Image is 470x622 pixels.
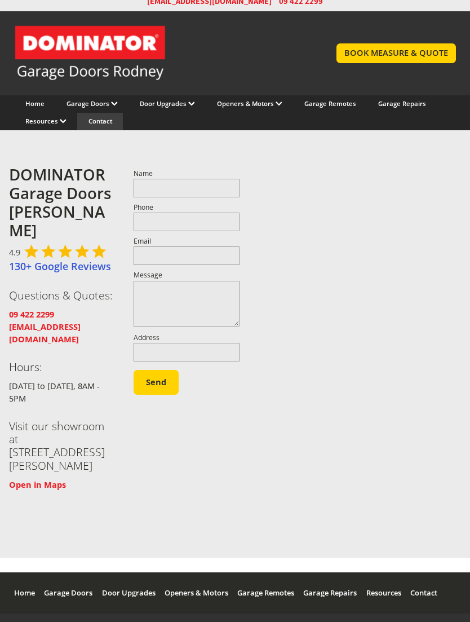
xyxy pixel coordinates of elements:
div: Door Upgrades [102,572,156,614]
button: Send [134,370,179,395]
a: Open in Maps [9,479,66,490]
div: Contact [410,572,437,614]
h3: Questions & Quotes: [9,289,115,302]
h3: Hours: [9,360,115,373]
a: Garage Door and Secure Access Solutions homepage [14,25,314,81]
p: [DATE] to [DATE], 8AM - 5PM [9,380,115,405]
a: Garage Doors [39,572,97,614]
a: Resources [361,572,405,614]
div: Openers & Motors [165,572,228,614]
label: Name [134,170,240,177]
label: Address [134,334,240,341]
a: 130+ Google Reviews [9,259,111,273]
div: Home [14,572,35,614]
div: Garage Doors [44,572,92,614]
a: Home [25,99,45,108]
a: Garage Repairs [378,99,426,108]
label: Phone [134,204,240,210]
a: Garage Remotes [233,572,299,614]
a: Resources [25,117,66,125]
a: 09 422 2299 [9,309,54,320]
a: Home [14,572,39,614]
div: Rated 4.9 out of 5, [24,244,109,259]
label: Email [134,237,240,244]
h3: Visit our showroom at [STREET_ADDRESS][PERSON_NAME] [9,420,115,473]
a: Garage Remotes [304,99,356,108]
a: Door Upgrades [97,572,159,614]
div: Garage Remotes [237,572,294,614]
strong: 09 422 2299 [9,308,54,320]
h2: DOMINATOR Garage Doors [PERSON_NAME] [9,165,115,240]
div: Resources [366,572,401,614]
label: Message [134,271,240,278]
a: Garage Doors [66,99,118,108]
a: [EMAIL_ADDRESS][DOMAIN_NAME] [9,321,81,345]
a: Contact [88,117,112,125]
a: Contact [406,572,442,614]
a: Garage Repairs [299,572,361,614]
span: 4.9 [9,246,20,259]
a: BOOK MEASURE & QUOTE [336,43,456,63]
a: Door Upgrades [140,99,195,108]
div: Garage Repairs [303,572,357,614]
a: Openers & Motors [217,99,282,108]
a: Openers & Motors [160,572,233,614]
